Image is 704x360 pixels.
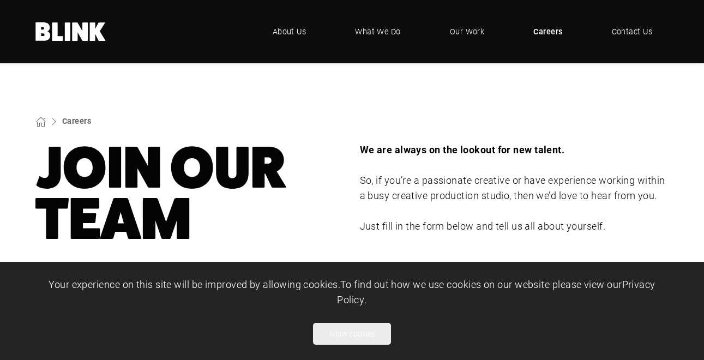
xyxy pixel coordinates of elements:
[339,15,417,48] a: What We Do
[360,142,669,158] p: We are always on the lookout for new talent.
[360,219,669,234] p: Just fill in the form below and tell us all about yourself.
[434,15,501,48] a: Our Work
[517,15,579,48] a: Careers
[595,15,669,48] a: Contact Us
[35,134,286,201] nobr: Join Our
[256,15,323,48] a: About Us
[49,278,655,306] span: Your experience on this site will be improved by allowing cookies. To find out how we use cookies...
[35,142,345,245] h1: Team
[360,173,669,203] p: So, if you’re a passionate creative or have experience working within a busy creative production ...
[612,26,653,38] span: Contact Us
[35,22,106,41] a: Home
[273,26,306,38] span: About Us
[355,26,401,38] span: What We Do
[313,323,391,345] button: Allow cookies
[62,116,91,126] a: Careers
[533,26,562,38] span: Careers
[450,26,485,38] span: Our Work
